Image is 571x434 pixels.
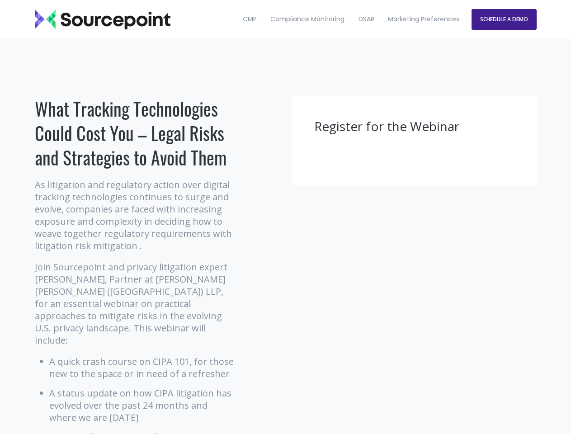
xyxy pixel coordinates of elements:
[35,179,236,252] p: As litigation and regulatory action over digital tracking technologies continues to surge and evo...
[49,387,236,424] li: A status update on how CIPA litigation has evolved over the past 24 months and where we are [DATE]
[35,261,236,346] p: Join Sourcepoint and privacy litigation expert [PERSON_NAME], Partner at [PERSON_NAME] [PERSON_NA...
[35,96,236,170] h1: What Tracking Technologies Could Cost You – Legal Risks and Strategies to Avoid Them
[314,118,515,135] h3: Register for the Webinar
[472,9,537,30] a: SCHEDULE A DEMO
[35,9,170,29] img: Sourcepoint_logo_black_transparent (2)-2
[49,355,236,380] li: A quick crash course on CIPA 101, for those new to the space or in need of a refresher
